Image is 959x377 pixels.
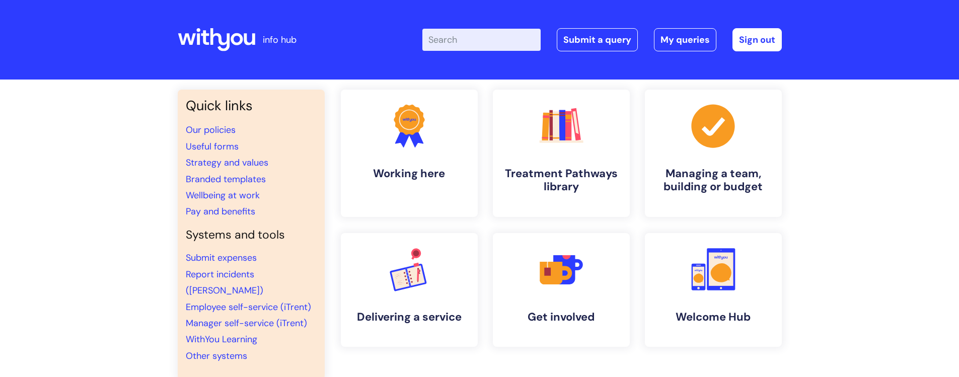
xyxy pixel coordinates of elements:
a: Other systems [186,350,247,362]
a: Submit a query [557,28,638,51]
input: Search [422,29,541,51]
h4: Delivering a service [349,311,470,324]
h4: Systems and tools [186,228,317,242]
a: Strategy and values [186,157,268,169]
a: Manager self-service (iTrent) [186,317,307,329]
h4: Working here [349,167,470,180]
div: | - [422,28,782,51]
a: Working here [341,90,478,217]
h4: Get involved [501,311,622,324]
h4: Managing a team, building or budget [653,167,774,194]
p: info hub [263,32,297,48]
a: Our policies [186,124,236,136]
a: Sign out [732,28,782,51]
a: Submit expenses [186,252,257,264]
a: Pay and benefits [186,205,255,217]
a: Wellbeing at work [186,189,260,201]
a: WithYou Learning [186,333,257,345]
a: Report incidents ([PERSON_NAME]) [186,268,263,296]
a: Managing a team, building or budget [645,90,782,217]
a: Delivering a service [341,233,478,347]
a: Welcome Hub [645,233,782,347]
a: Employee self-service (iTrent) [186,301,311,313]
h4: Welcome Hub [653,311,774,324]
a: Get involved [493,233,630,347]
a: Treatment Pathways library [493,90,630,217]
h3: Quick links [186,98,317,114]
h4: Treatment Pathways library [501,167,622,194]
a: Useful forms [186,140,239,153]
a: Branded templates [186,173,266,185]
a: My queries [654,28,716,51]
